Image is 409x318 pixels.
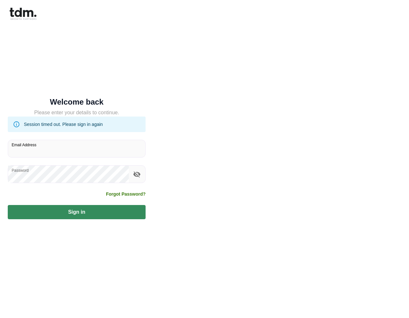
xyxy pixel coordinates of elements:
label: Email Address [12,142,36,148]
div: Session timed out. Please sign in again [24,118,103,130]
label: Password [12,168,29,173]
h5: Welcome back [8,99,146,105]
button: Sign in [8,205,146,219]
h5: Please enter your details to continue. [8,109,146,117]
button: toggle password visibility [131,169,142,180]
a: Forgot Password? [106,191,146,197]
